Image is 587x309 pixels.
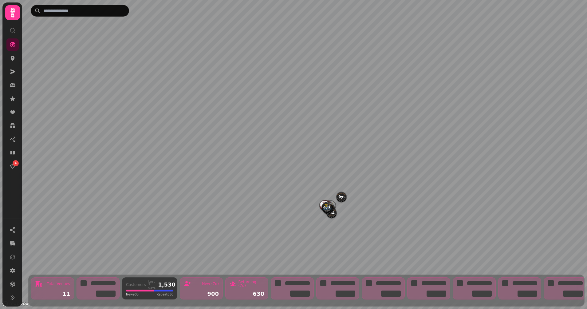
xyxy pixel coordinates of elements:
[47,282,70,286] div: Total Venues
[126,283,146,287] div: Customers
[322,202,332,212] button: Tuktuk Thai
[126,292,139,297] span: New 900
[158,282,175,287] div: 1,530
[184,291,219,297] div: 900
[148,280,156,289] div: Last 7 days
[238,280,264,287] div: Returning (7d)
[157,292,173,297] span: Repeat 630
[326,201,336,211] button: The Knife and Cleaver
[337,192,346,204] div: Map marker
[320,200,329,212] div: Map marker
[202,282,219,286] div: New (7d)
[337,192,346,202] button: The High Flyer
[35,291,70,297] div: 11
[6,160,19,172] a: 4
[322,202,332,214] div: Map marker
[229,291,264,297] div: 630
[322,203,332,212] button: The Three Trees
[320,200,329,210] button: The Great British Inn Head Office
[2,300,29,307] a: Mapbox logo
[326,201,336,212] div: Map marker
[15,161,17,165] span: 4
